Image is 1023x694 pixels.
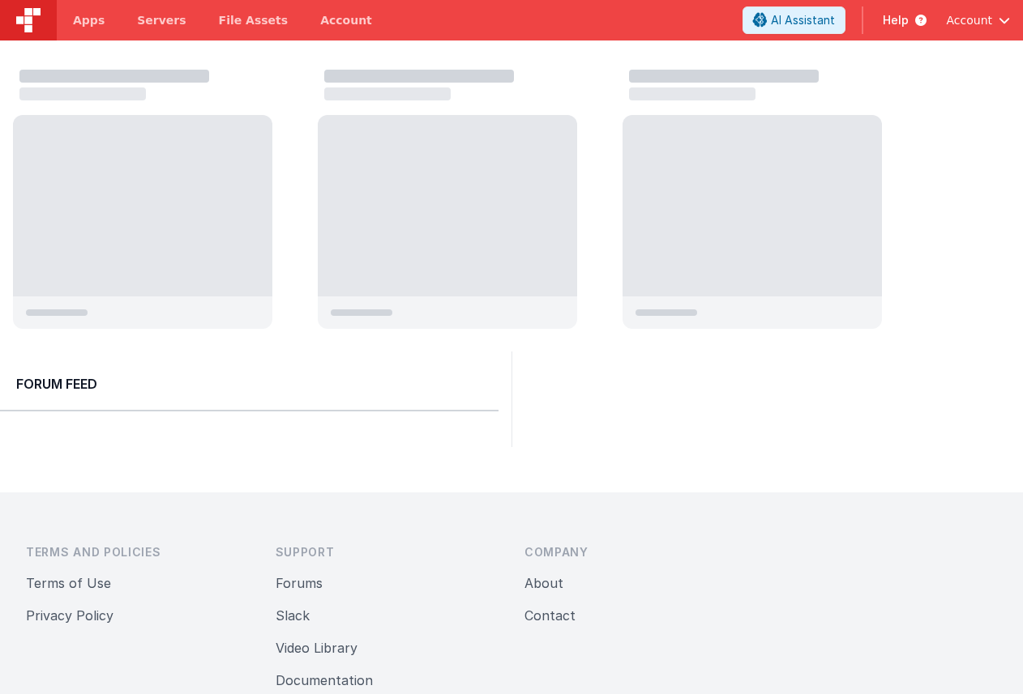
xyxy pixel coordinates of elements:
[137,12,186,28] span: Servers
[524,544,748,560] h3: Company
[946,12,992,28] span: Account
[743,6,845,34] button: AI Assistant
[276,573,323,593] button: Forums
[16,374,482,394] h2: Forum Feed
[524,573,563,593] button: About
[276,607,310,624] a: Slack
[946,12,1010,28] button: Account
[73,12,105,28] span: Apps
[26,607,113,624] a: Privacy Policy
[26,575,111,591] a: Terms of Use
[276,544,499,560] h3: Support
[26,544,250,560] h3: Terms and Policies
[276,671,373,690] button: Documentation
[276,606,310,625] button: Slack
[771,12,835,28] span: AI Assistant
[524,606,576,625] button: Contact
[524,575,563,591] a: About
[883,12,909,28] span: Help
[219,12,289,28] span: File Assets
[276,638,357,658] button: Video Library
